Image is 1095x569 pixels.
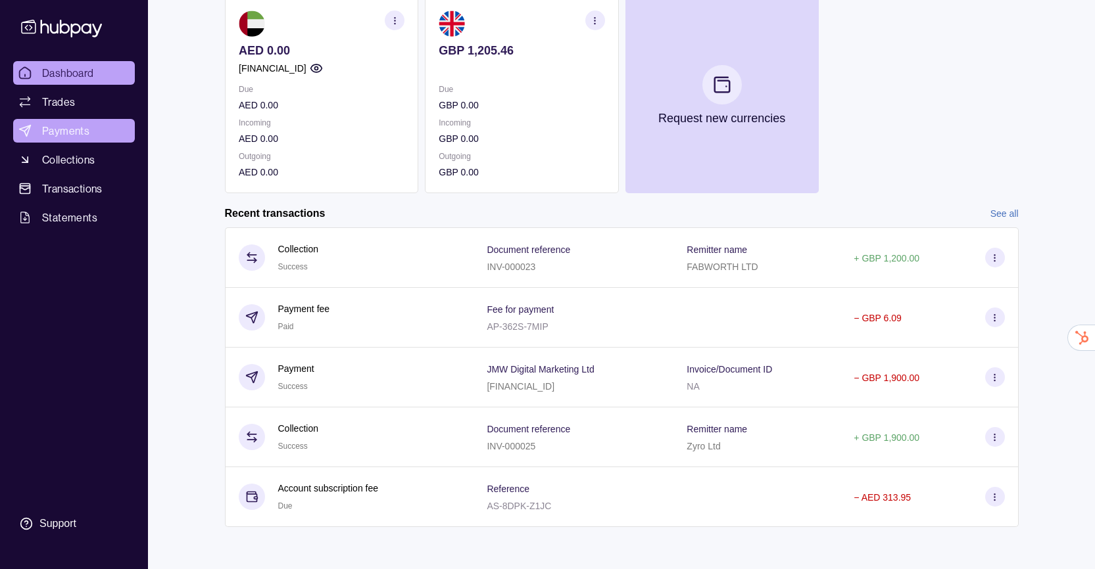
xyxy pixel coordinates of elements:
[13,119,135,143] a: Payments
[239,98,404,112] p: AED 0.00
[687,441,720,451] p: Zyro Ltd
[13,61,135,85] a: Dashboard
[278,302,330,316] p: Payment fee
[239,82,404,97] p: Due
[278,421,318,436] p: Collection
[13,510,135,537] a: Support
[487,321,548,332] p: AP-362S-7MIP
[487,501,551,511] p: AS-8DPK-Z1JC
[13,206,135,229] a: Statements
[42,152,95,168] span: Collections
[439,165,604,179] p: GBP 0.00
[487,244,570,255] p: Document reference
[239,61,306,76] p: [FINANCIAL_ID]
[239,116,404,130] p: Incoming
[439,82,604,97] p: Due
[439,116,604,130] p: Incoming
[487,262,535,272] p: INV-000023
[239,165,404,179] p: AED 0.00
[39,516,76,531] div: Support
[687,262,758,272] p: FABWORTH LTD
[42,210,97,225] span: Statements
[439,98,604,112] p: GBP 0.00
[487,424,570,434] p: Document reference
[854,313,902,323] p: − GBP 6.09
[487,304,554,315] p: Fee for payment
[687,424,747,434] p: Remitter name
[239,11,265,37] img: ae
[687,381,699,392] p: NA
[990,206,1019,221] a: See all
[487,381,554,392] p: [FINANCIAL_ID]
[487,441,535,451] p: INV-000025
[854,432,919,443] p: + GBP 1,900.00
[278,242,318,256] p: Collection
[854,253,919,263] p: + GBP 1,200.00
[278,262,308,271] span: Success
[487,484,529,494] p: Reference
[658,111,785,125] p: Request new currencies
[13,177,135,200] a: Transactions
[278,442,308,451] span: Success
[13,148,135,171] a: Collections
[42,123,89,139] span: Payments
[278,361,314,376] p: Payment
[854,492,911,503] p: − AED 313.95
[278,501,293,511] span: Due
[42,94,75,110] span: Trades
[439,43,604,58] p: GBP 1,205.46
[225,206,326,221] h2: Recent transactions
[487,364,594,375] p: JMW Digital Marketing Ltd
[439,11,465,37] img: gb
[278,322,294,331] span: Paid
[239,43,404,58] p: AED 0.00
[13,90,135,114] a: Trades
[278,481,379,495] p: Account subscription fee
[439,149,604,164] p: Outgoing
[439,131,604,146] p: GBP 0.00
[42,65,94,81] span: Dashboard
[239,149,404,164] p: Outgoing
[239,131,404,146] p: AED 0.00
[854,373,919,383] p: − GBP 1,900.00
[687,364,772,375] p: Invoice/Document ID
[687,244,747,255] p: Remitter name
[42,181,103,196] span: Transactions
[278,382,308,391] span: Success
